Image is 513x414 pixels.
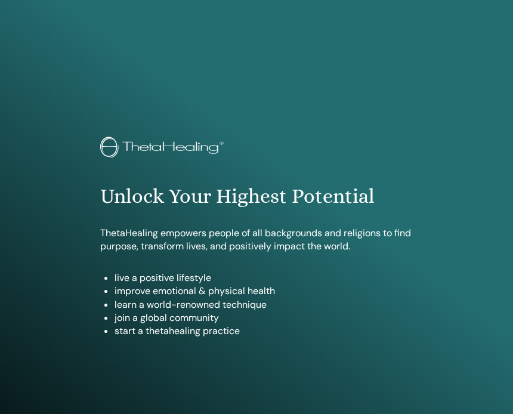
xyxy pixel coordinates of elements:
li: join a global community [115,311,412,325]
li: live a positive lifestyle [115,271,412,285]
li: improve emotional & physical health [115,285,412,298]
li: learn a world-renowned technique [115,298,412,311]
p: ThetaHealing empowers people of all backgrounds and religions to find purpose, transform lives, a... [100,227,412,254]
h1: Unlock Your Highest Potential [100,184,412,209]
li: start a thetahealing practice [115,325,412,338]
